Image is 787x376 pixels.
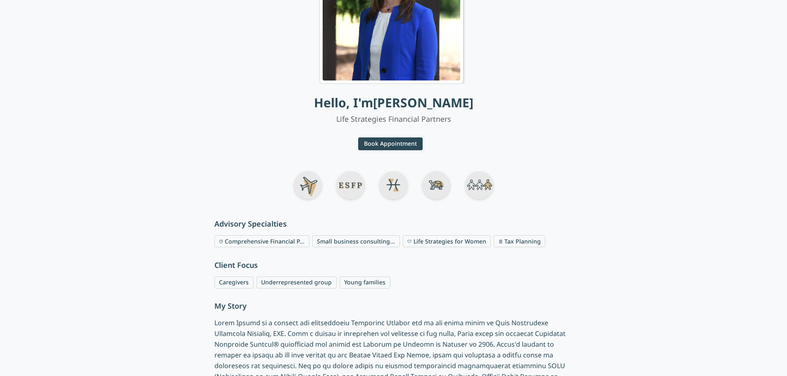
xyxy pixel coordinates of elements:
span: Young families [340,277,390,289]
button: Comprehensive Financial P... [214,235,309,247]
span: Life Strategies for Women [403,235,491,247]
span: Caregivers [214,277,254,289]
h3: My Story [214,300,573,312]
img: Youngest [462,169,497,203]
button: Book Appointment [358,137,423,151]
img: Pisces [376,169,411,203]
h3: Client Focus [214,259,573,271]
button: Small business consulting... [312,235,400,247]
p: Life Strategies Financial Partners [214,113,573,125]
img: Travel [290,169,325,203]
img: ESFP [333,169,368,203]
span: Tax Planning [494,235,545,247]
h3: Advisory Specialties [214,218,573,229]
img: Turtle [419,169,454,203]
span: Underrepresented group [257,277,337,289]
h1: Hello, I'm [PERSON_NAME] [214,95,573,110]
